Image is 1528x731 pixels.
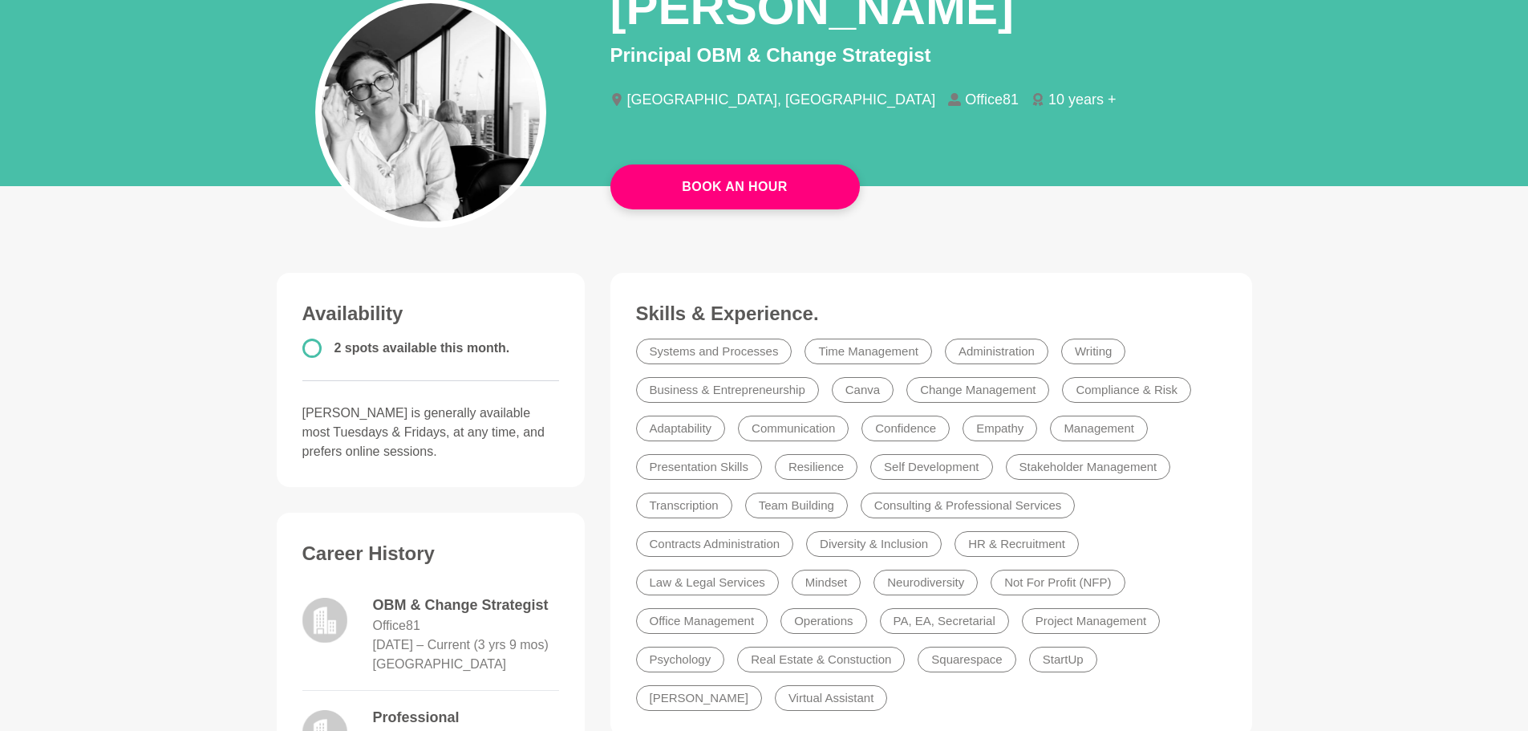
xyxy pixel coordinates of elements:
[302,302,559,326] h3: Availability
[948,92,1032,107] li: Office81
[373,616,420,636] dd: Office81
[302,542,559,566] h3: Career History
[302,598,347,643] img: logo
[373,638,549,652] time: [DATE] – Current (3 yrs 9 mos)
[334,341,510,355] span: 2 spots available this month.
[610,92,949,107] li: [GEOGRAPHIC_DATA], [GEOGRAPHIC_DATA]
[610,164,860,209] a: Book An Hour
[373,655,507,674] dd: [GEOGRAPHIC_DATA]
[373,636,549,655] dd: 17 January 2022 – Current (3 yrs 9 mos)
[373,595,559,616] dd: OBM & Change Strategist
[610,41,1252,70] p: Principal OBM & Change Strategist
[636,302,1226,326] h3: Skills & Experience.
[1032,92,1129,107] li: 10 years +
[302,404,559,461] p: [PERSON_NAME] is generally available most Tuesdays & Fridays, at any time, and prefers online ses...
